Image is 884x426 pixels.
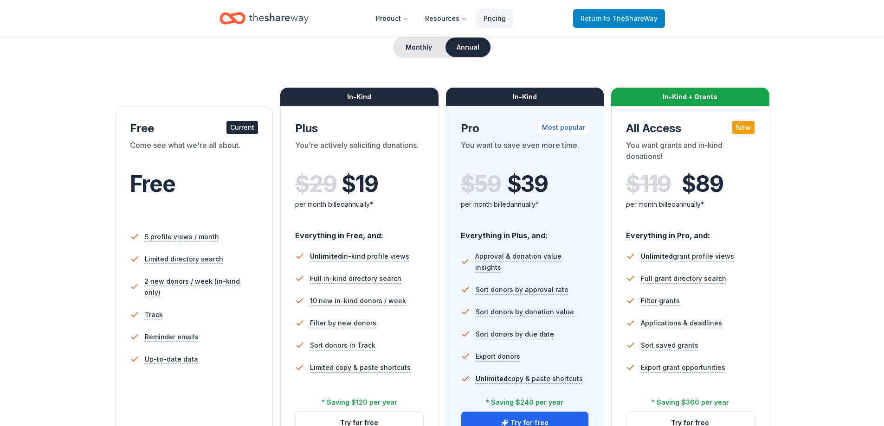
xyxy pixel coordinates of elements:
[130,121,258,136] div: Free
[461,222,589,242] div: Everything in Plus, and:
[476,375,508,382] span: Unlimited
[641,340,698,351] span: Sort saved grants
[611,88,769,106] div: In-Kind + Grants
[486,397,563,408] div: * Saving $240 per year
[461,199,589,210] div: per month billed annually*
[144,276,258,298] span: 2 new donors / week (in-kind only)
[310,295,406,306] span: 10 new in-kind donors / week
[476,375,583,382] span: copy & paste shortcuts
[394,38,444,57] button: Monthly
[626,140,755,165] div: You want grants and in-kind donations!
[604,14,658,22] span: to TheShareWay
[418,9,474,28] button: Resources
[310,252,342,260] span: Unlimited
[145,354,198,365] span: Up-to-date data
[682,171,723,197] span: $ 89
[641,362,725,373] span: Export grant opportunities
[280,88,439,106] div: In-Kind
[310,340,375,351] span: Sort donors in Track
[641,252,734,260] span: grant profile views
[476,329,554,340] span: Sort donors by due date
[226,121,258,134] div: Current
[310,318,376,329] span: Filter by new donors
[445,38,490,57] button: Annual
[476,284,568,295] span: Sort donors by approval rate
[732,121,755,134] div: New
[573,9,665,28] a: Returnto TheShareWay
[461,121,589,136] div: Pro
[581,13,658,24] span: Return
[626,222,755,242] div: Everything in Pro, and:
[145,231,219,242] span: 5 profile views / month
[476,351,520,362] span: Export donors
[130,140,258,165] div: Come see what we're all about.
[295,140,424,165] div: You're actively soliciting donations.
[641,273,726,284] span: Full grant directory search
[295,199,424,210] div: per month billed annually*
[626,121,755,136] div: All Access
[446,88,604,106] div: In-Kind
[507,171,548,197] span: $ 39
[652,397,729,408] div: * Saving $360 per year
[145,254,223,265] span: Limited directory search
[310,273,401,284] span: Full in-kind directory search
[145,331,199,343] span: Reminder emails
[368,7,513,29] nav: Main
[342,171,378,197] span: $ 19
[310,362,411,373] span: Limited copy & paste shortcuts
[322,397,397,408] div: * Saving $120 per year
[476,9,513,28] a: Pricing
[130,170,175,197] span: Free
[476,306,574,318] span: Sort donors by donation value
[219,7,309,29] a: Home
[295,222,424,242] div: Everything in Free, and:
[310,252,409,260] span: in-kind profile views
[641,252,673,260] span: Unlimited
[538,121,589,134] div: Most popular
[368,9,416,28] button: Product
[626,199,755,210] div: per month billed annually*
[641,318,722,329] span: Applications & deadlines
[641,295,680,306] span: Filter grants
[461,140,589,165] div: You want to save even more time.
[475,251,589,273] span: Approval & donation value insights
[295,121,424,136] div: Plus
[145,309,163,320] span: Track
